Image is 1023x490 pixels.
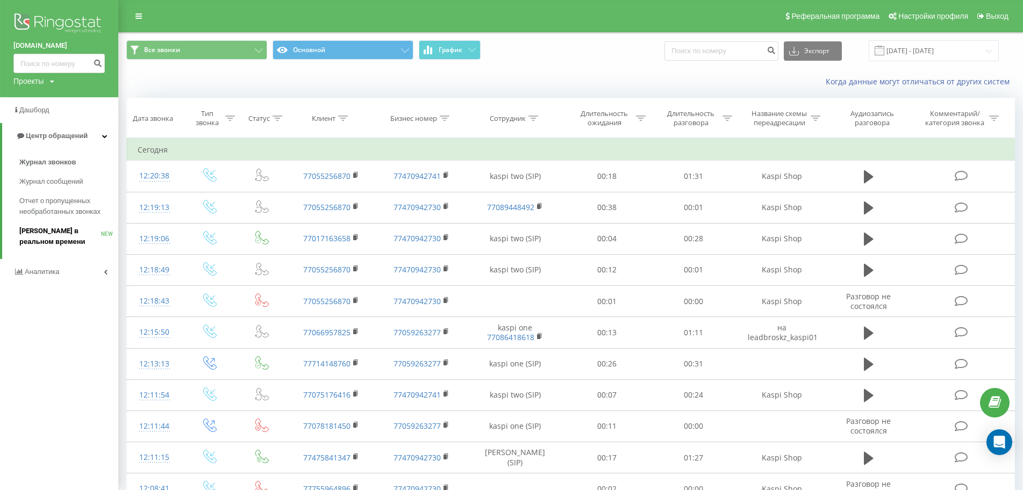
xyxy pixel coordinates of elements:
[303,452,350,463] a: 77475841347
[750,109,808,127] div: Название схемы переадресации
[490,114,526,123] div: Сотрудник
[986,12,1008,20] span: Выход
[390,114,437,123] div: Бизнес номер
[394,264,441,275] a: 77470942730
[394,452,441,463] a: 77470942730
[467,161,564,192] td: kaspi two (SIP)
[467,348,564,379] td: kaspi one (SIP)
[650,286,737,317] td: 00:00
[25,268,59,276] span: Аналитика
[273,40,413,60] button: Основной
[791,12,879,20] span: Реферальная программа
[650,442,737,473] td: 01:27
[394,358,441,369] a: 77059263277
[467,254,564,285] td: kaspi two (SIP)
[467,223,564,254] td: kaspi two (SIP)
[898,12,968,20] span: Настройки профиля
[138,385,171,406] div: 12:11:54
[138,447,171,468] div: 12:11:15
[487,332,534,342] a: 77086418618
[19,106,49,114] span: Дашборд
[303,358,350,369] a: 77714148760
[13,40,105,51] a: [DOMAIN_NAME]
[662,109,720,127] div: Длительность разговора
[563,223,650,254] td: 00:04
[846,416,891,436] span: Разговор не состоялся
[664,41,778,61] input: Поиск по номеру
[138,165,171,186] div: 12:20:38
[467,317,564,348] td: kaspi one
[126,40,267,60] button: Все звонки
[563,348,650,379] td: 00:26
[563,254,650,285] td: 00:12
[138,291,171,312] div: 12:18:43
[846,291,891,311] span: Разговор не состоялся
[467,442,564,473] td: [PERSON_NAME] (SIP)
[563,161,650,192] td: 00:18
[394,390,441,400] a: 77470942741
[467,410,564,442] td: kaspi one (SIP)
[650,379,737,410] td: 00:24
[303,327,350,337] a: 77066957825
[394,421,441,431] a: 77059263277
[2,123,118,149] a: Центр обращений
[13,11,105,38] img: Ringostat logo
[737,379,827,410] td: Kaspi Shop
[312,114,335,123] div: Клиент
[467,379,564,410] td: kaspi two (SIP)
[563,442,650,473] td: 00:17
[192,109,223,127] div: Тип звонка
[303,264,350,275] a: 77055256870
[737,192,827,223] td: Kaspi Shop
[394,327,441,337] a: 77059263277
[19,176,83,187] span: Журнал сообщений
[19,191,118,221] a: Отчет о пропущенных необработанных звонках
[394,202,441,212] a: 77470942730
[13,54,105,73] input: Поиск по номеру
[138,354,171,374] div: 12:13:13
[419,40,481,60] button: График
[303,202,350,212] a: 77055256870
[838,109,907,127] div: Аудиозапись разговора
[138,416,171,437] div: 12:11:44
[303,171,350,181] a: 77055256870
[13,76,44,87] div: Проекты
[826,76,1015,87] a: Когда данные могут отличаться от других систем
[737,254,827,285] td: Kaspi Shop
[19,172,118,191] a: Журнал сообщений
[737,161,827,192] td: Kaspi Shop
[650,348,737,379] td: 00:31
[19,226,101,247] span: [PERSON_NAME] в реальном времени
[576,109,633,127] div: Длительность ожидания
[563,192,650,223] td: 00:38
[394,233,441,243] a: 77470942730
[138,197,171,218] div: 12:19:13
[563,286,650,317] td: 00:01
[138,228,171,249] div: 12:19:06
[563,317,650,348] td: 00:13
[303,296,350,306] a: 77055256870
[737,317,827,348] td: на leadbroskz_kaspi01
[650,223,737,254] td: 00:28
[303,421,350,431] a: 77078181450
[737,442,827,473] td: Kaspi Shop
[737,223,827,254] td: Kaspi Shop
[19,221,118,251] a: [PERSON_NAME] в реальном времениNEW
[737,286,827,317] td: Kaspi Shop
[650,161,737,192] td: 01:31
[127,139,1015,161] td: Сегодня
[650,192,737,223] td: 00:01
[303,233,350,243] a: 77017163658
[303,390,350,400] a: 77075176416
[133,114,173,123] div: Дата звонка
[138,322,171,343] div: 12:15:50
[26,132,88,140] span: Центр обращений
[986,429,1012,455] div: Open Intercom Messenger
[924,109,986,127] div: Комментарий/категория звонка
[650,254,737,285] td: 00:01
[650,317,737,348] td: 01:11
[650,410,737,442] td: 00:00
[563,410,650,442] td: 00:11
[19,157,76,168] span: Журнал звонков
[394,296,441,306] a: 77470942730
